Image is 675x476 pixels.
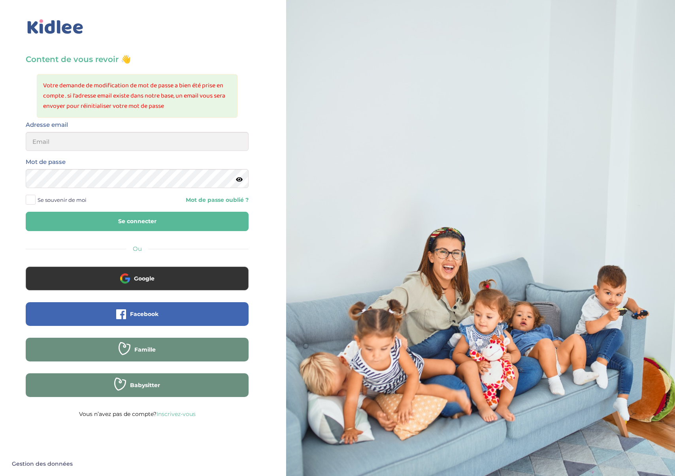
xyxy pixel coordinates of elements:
span: Google [134,275,155,282]
a: Mot de passe oublié ? [143,196,249,204]
a: Google [26,280,249,288]
img: facebook.png [116,309,126,319]
span: Ou [133,245,142,252]
img: google.png [120,273,130,283]
h3: Content de vous revoir 👋 [26,54,249,65]
label: Adresse email [26,120,68,130]
span: Facebook [130,310,158,318]
span: Babysitter [130,381,160,389]
a: Inscrivez-vous [156,410,196,418]
span: Famille [134,346,156,354]
a: Babysitter [26,387,249,394]
button: Google [26,267,249,290]
a: Facebook [26,316,249,323]
button: Babysitter [26,373,249,397]
button: Gestion des données [7,456,77,472]
img: logo_kidlee_bleu [26,18,85,36]
li: Votre demande de modification de mot de passe a bien été prise en compte . si l'adresse email exi... [43,81,231,111]
button: Facebook [26,302,249,326]
a: Famille [26,351,249,359]
p: Vous n’avez pas de compte? [26,409,249,419]
button: Famille [26,338,249,361]
span: Se souvenir de moi [38,195,87,205]
input: Email [26,132,249,151]
label: Mot de passe [26,157,66,167]
span: Gestion des données [12,461,73,468]
button: Se connecter [26,212,249,231]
